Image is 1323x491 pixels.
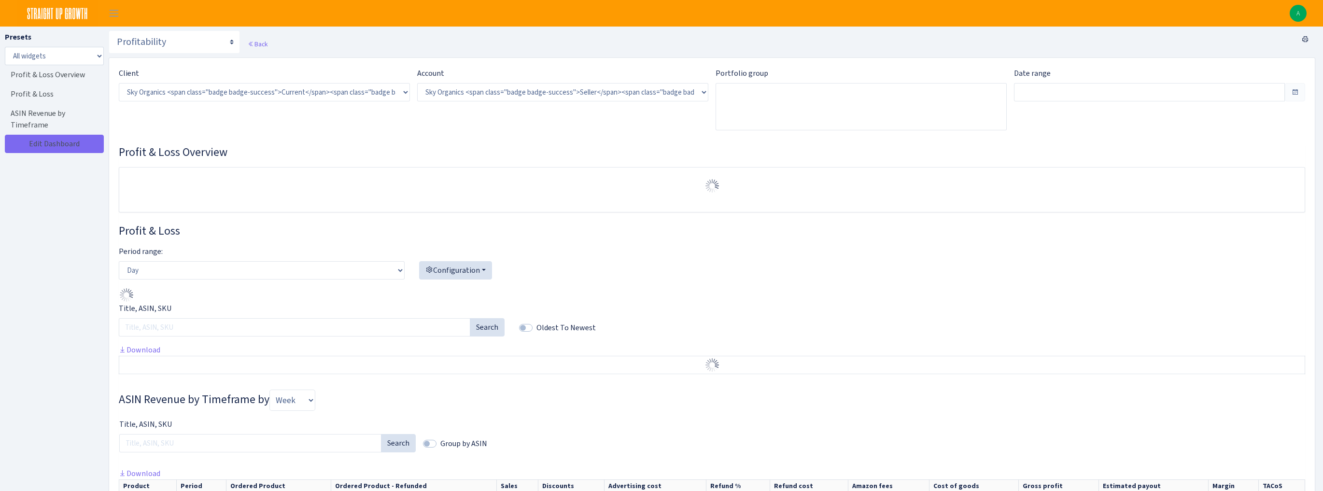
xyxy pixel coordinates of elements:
a: Download [119,468,160,478]
h3: Widget #28 [119,224,1305,238]
img: Preloader [704,178,720,194]
a: ASIN Revenue by Timeframe [5,104,101,135]
label: Title, ASIN, SKU [119,303,171,314]
label: Title, ASIN, SKU [119,419,172,430]
input: Title, ASIN, SKU [119,434,381,452]
label: Client [119,68,139,79]
label: Oldest To Newest [536,322,596,334]
a: Back [248,40,267,48]
label: Date range [1014,68,1051,79]
img: Angela Sun [1290,5,1307,22]
img: Preloader [119,287,134,303]
a: Edit Dashboard [5,135,104,153]
a: Profit & Loss Overview [5,65,101,84]
img: Preloader [704,357,720,373]
button: Configuration [419,261,492,280]
label: Group by ASIN [440,438,487,449]
a: Download [119,345,160,355]
select: ) [417,83,708,101]
input: Title, ASIN, SKU [119,318,470,337]
label: Period range: [119,246,163,257]
h3: Widget #29 [119,390,1305,411]
a: A [1290,5,1307,22]
button: Toggle navigation [102,5,126,21]
label: Presets [5,31,31,43]
h3: Widget #30 [119,145,1305,159]
label: Portfolio group [716,68,768,79]
button: Search [381,434,416,452]
a: Profit & Loss [5,84,101,104]
label: Account [417,68,444,79]
button: Search [470,318,505,337]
